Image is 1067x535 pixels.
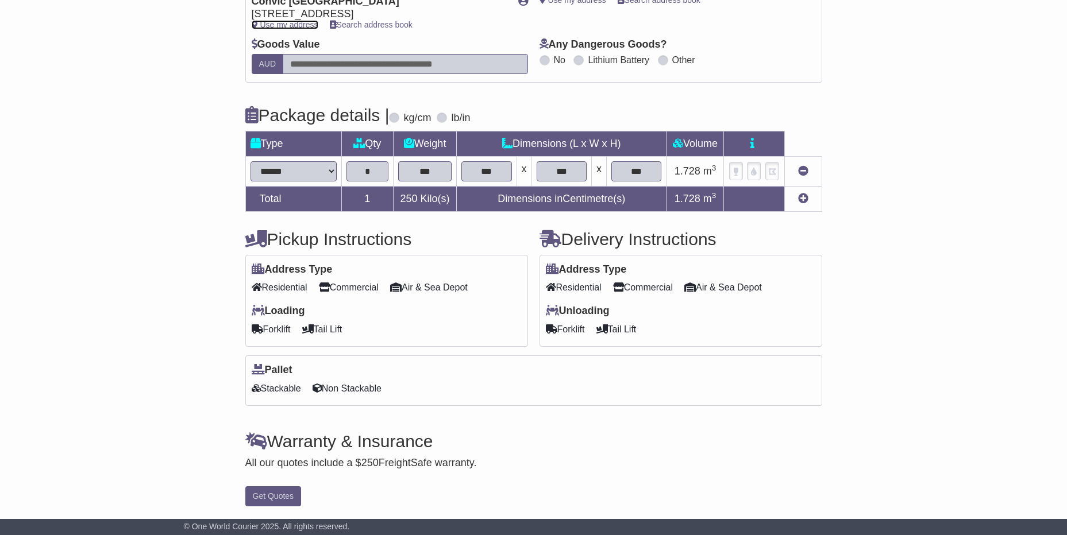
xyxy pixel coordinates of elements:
div: All our quotes include a $ FreightSafe warranty. [245,457,822,470]
span: Forklift [546,320,585,338]
span: Stackable [252,379,301,397]
label: Unloading [546,305,610,317]
label: Any Dangerous Goods? [540,38,667,51]
span: Air & Sea Depot [390,278,468,296]
label: Lithium Battery [588,55,649,65]
span: Non Stackable [313,379,382,397]
label: Goods Value [252,38,320,51]
label: Address Type [546,263,627,276]
label: AUD [252,54,284,74]
span: m [703,165,717,177]
h4: Package details | [245,106,390,125]
span: Commercial [319,278,379,296]
label: Loading [252,305,305,317]
sup: 3 [712,191,717,200]
sup: 3 [712,164,717,172]
label: lb/in [451,112,470,125]
span: Residential [546,278,602,296]
span: © One World Courier 2025. All rights reserved. [184,522,350,531]
span: Tail Lift [596,320,637,338]
td: Weight [394,131,457,156]
td: Qty [341,131,394,156]
span: 1.728 [675,165,700,177]
span: 250 [400,193,418,204]
span: Commercial [613,278,673,296]
span: 250 [361,457,379,468]
td: Type [245,131,341,156]
td: Dimensions in Centimetre(s) [457,186,667,211]
a: Use my address [252,20,318,29]
a: Remove this item [798,165,808,177]
a: Add new item [798,193,808,204]
td: Total [245,186,341,211]
label: kg/cm [403,112,431,125]
label: Pallet [252,364,292,377]
div: [STREET_ADDRESS] [252,8,507,21]
h4: Delivery Instructions [540,230,822,249]
td: 1 [341,186,394,211]
span: Tail Lift [302,320,342,338]
label: Other [672,55,695,65]
h4: Pickup Instructions [245,230,528,249]
h4: Warranty & Insurance [245,432,822,451]
span: Forklift [252,320,291,338]
a: Search address book [330,20,413,29]
span: m [703,193,717,204]
td: x [517,156,531,186]
td: Volume [667,131,724,156]
label: No [554,55,565,65]
span: 1.728 [675,193,700,204]
td: Kilo(s) [394,186,457,211]
button: Get Quotes [245,486,302,506]
label: Address Type [252,263,333,276]
td: x [591,156,606,186]
span: Air & Sea Depot [684,278,762,296]
span: Residential [252,278,307,296]
td: Dimensions (L x W x H) [457,131,667,156]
